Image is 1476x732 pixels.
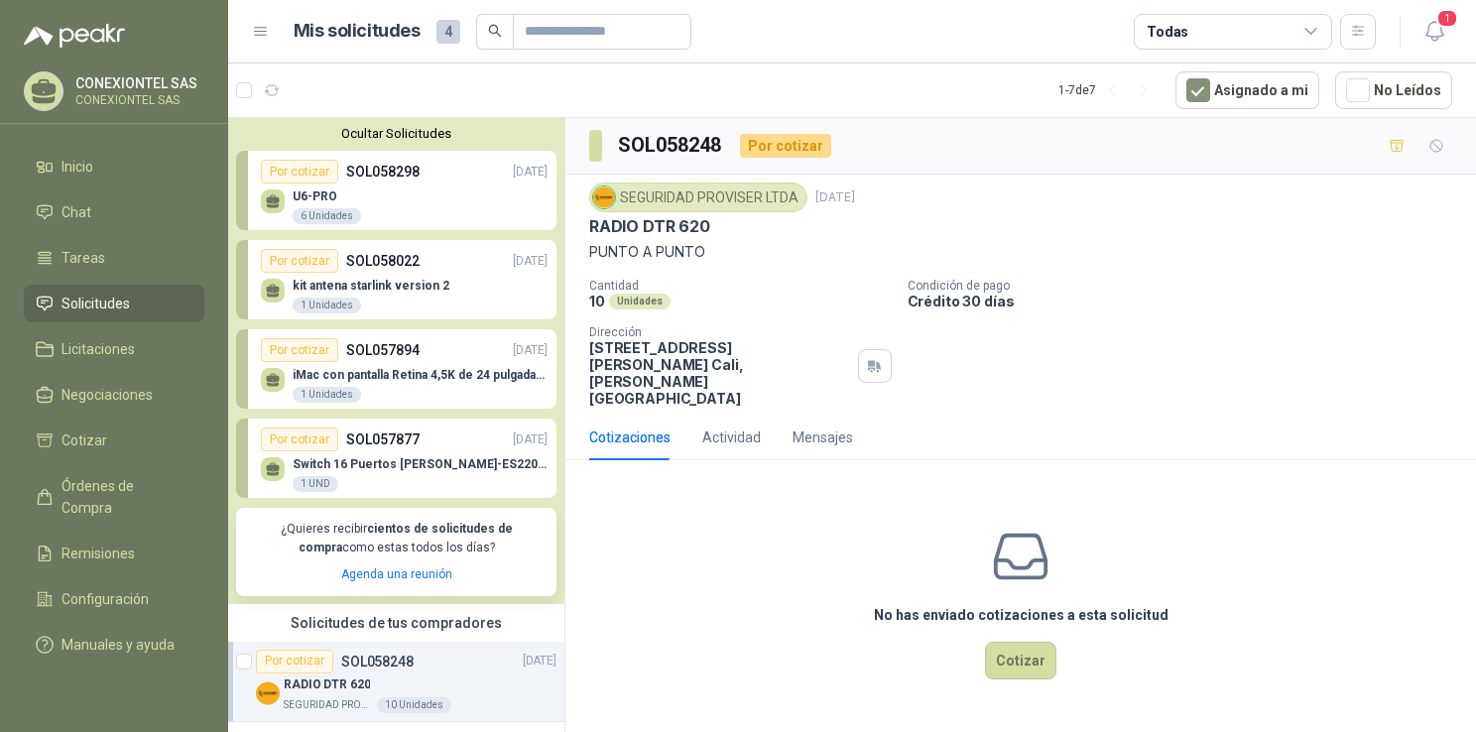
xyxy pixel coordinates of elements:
[24,148,204,185] a: Inicio
[24,535,204,572] a: Remisiones
[261,249,338,273] div: Por cotizar
[908,279,1469,293] p: Condición de pago
[618,130,724,161] h3: SOL058248
[1147,21,1188,43] div: Todas
[24,239,204,277] a: Tareas
[740,134,831,158] div: Por cotizar
[236,240,556,319] a: Por cotizarSOL058022[DATE] kit antena starlink version 21 Unidades
[228,642,564,722] a: Por cotizarSOL058248[DATE] Company LogoRADIO DTR 620SEGURIDAD PROVISER LTDA10 Unidades
[609,294,671,309] div: Unidades
[513,252,548,271] p: [DATE]
[377,697,451,713] div: 10 Unidades
[24,626,204,664] a: Manuales y ayuda
[293,298,361,313] div: 1 Unidades
[589,216,710,237] p: RADIO DTR 620
[346,339,420,361] p: SOL057894
[1175,71,1319,109] button: Asignado a mi
[61,384,153,406] span: Negociaciones
[293,457,548,471] p: Switch 16 Puertos [PERSON_NAME]-ES220GS-P
[589,183,807,212] div: SEGURIDAD PROVISER LTDA
[24,467,204,527] a: Órdenes de Compra
[228,118,564,604] div: Ocultar SolicitudesPor cotizarSOL058298[DATE] U6-PRO6 UnidadesPor cotizarSOL058022[DATE] kit ante...
[236,419,556,498] a: Por cotizarSOL057877[DATE] Switch 16 Puertos [PERSON_NAME]-ES220GS-P1 UND
[24,24,125,48] img: Logo peakr
[815,188,855,207] p: [DATE]
[589,293,605,309] p: 10
[24,422,204,459] a: Cotizar
[256,650,333,673] div: Por cotizar
[284,675,370,694] p: RADIO DTR 620
[61,475,185,519] span: Órdenes de Compra
[236,126,556,141] button: Ocultar Solicitudes
[1416,14,1452,50] button: 1
[228,604,564,642] div: Solicitudes de tus compradores
[284,697,373,713] p: SEGURIDAD PROVISER LTDA
[589,339,850,407] p: [STREET_ADDRESS][PERSON_NAME] Cali , [PERSON_NAME][GEOGRAPHIC_DATA]
[24,376,204,414] a: Negociaciones
[985,642,1056,679] button: Cotizar
[293,279,449,293] p: kit antena starlink version 2
[293,387,361,403] div: 1 Unidades
[702,427,761,448] div: Actividad
[299,522,513,554] b: cientos de solicitudes de compra
[61,247,105,269] span: Tareas
[341,567,452,581] a: Agenda una reunión
[61,543,135,564] span: Remisiones
[523,652,556,671] p: [DATE]
[61,338,135,360] span: Licitaciones
[293,208,361,224] div: 6 Unidades
[236,329,556,409] a: Por cotizarSOL057894[DATE] iMac con pantalla Retina 4,5K de 24 pulgadas M41 Unidades
[793,427,853,448] div: Mensajes
[346,161,420,183] p: SOL058298
[61,293,130,314] span: Solicitudes
[61,156,93,178] span: Inicio
[24,330,204,368] a: Licitaciones
[24,285,204,322] a: Solicitudes
[593,186,615,208] img: Company Logo
[589,325,850,339] p: Dirección
[1058,74,1160,106] div: 1 - 7 de 7
[589,427,671,448] div: Cotizaciones
[436,20,460,44] span: 4
[488,24,502,38] span: search
[1335,71,1452,109] button: No Leídos
[513,341,548,360] p: [DATE]
[294,17,421,46] h1: Mis solicitudes
[589,279,892,293] p: Cantidad
[24,580,204,618] a: Configuración
[24,193,204,231] a: Chat
[236,151,556,230] a: Por cotizarSOL058298[DATE] U6-PRO6 Unidades
[75,94,199,106] p: CONEXIONTEL SAS
[513,430,548,449] p: [DATE]
[75,76,199,90] p: CONEXIONTEL SAS
[346,250,420,272] p: SOL058022
[61,429,107,451] span: Cotizar
[261,338,338,362] div: Por cotizar
[589,241,1452,263] p: PUNTO A PUNTO
[61,634,175,656] span: Manuales y ayuda
[513,163,548,182] p: [DATE]
[1436,9,1458,28] span: 1
[261,427,338,451] div: Por cotizar
[346,428,420,450] p: SOL057877
[61,588,149,610] span: Configuración
[61,201,91,223] span: Chat
[874,604,1168,626] h3: No has enviado cotizaciones a esta solicitud
[256,681,280,705] img: Company Logo
[248,520,545,557] p: ¿Quieres recibir como estas todos los días?
[293,189,361,203] p: U6-PRO
[908,293,1469,309] p: Crédito 30 días
[261,160,338,183] div: Por cotizar
[293,476,338,492] div: 1 UND
[293,368,548,382] p: iMac con pantalla Retina 4,5K de 24 pulgadas M4
[341,655,414,669] p: SOL058248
